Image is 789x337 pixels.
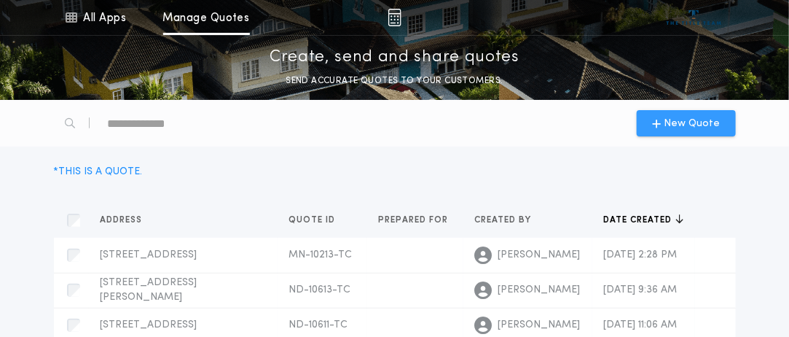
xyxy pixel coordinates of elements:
[498,283,581,298] span: [PERSON_NAME]
[604,284,678,295] span: [DATE] 9:36 AM
[664,116,720,131] span: New Quote
[289,214,339,226] span: Quote ID
[289,213,347,228] button: Quote ID
[604,214,675,226] span: Date created
[388,9,401,26] img: img
[286,74,503,88] p: SEND ACCURATE QUOTES TO YOUR CUSTOMERS.
[54,164,143,179] div: * THIS IS A QUOTE.
[475,213,543,228] button: Created by
[667,10,721,25] img: vs-icon
[289,249,353,260] span: MN-10213-TC
[604,249,678,260] span: [DATE] 2:28 PM
[101,213,154,228] button: Address
[101,319,197,330] span: [STREET_ADDRESS]
[101,277,197,303] span: [STREET_ADDRESS][PERSON_NAME]
[379,214,452,226] span: Prepared for
[270,46,519,69] p: Create, send and share quotes
[604,319,678,330] span: [DATE] 11:06 AM
[289,319,348,330] span: ND-10611-TC
[604,213,683,228] button: Date created
[101,214,146,226] span: Address
[637,110,736,136] button: New Quote
[475,214,535,226] span: Created by
[498,318,581,333] span: [PERSON_NAME]
[101,249,197,260] span: [STREET_ADDRESS]
[289,284,351,295] span: ND-10613-TC
[498,248,581,263] span: [PERSON_NAME]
